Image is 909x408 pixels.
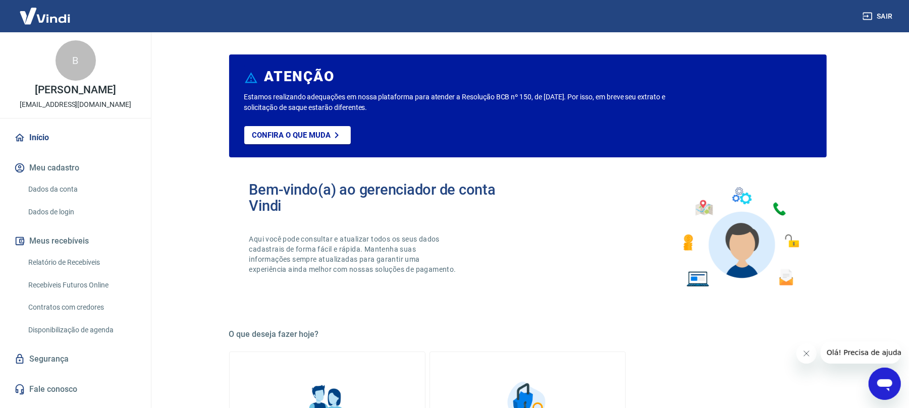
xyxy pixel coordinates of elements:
span: Olá! Precisa de ajuda? [6,7,85,15]
button: Meus recebíveis [12,230,139,252]
button: Meu cadastro [12,157,139,179]
a: Segurança [12,348,139,370]
a: Recebíveis Futuros Online [24,275,139,296]
div: B [56,40,96,81]
h2: Bem-vindo(a) ao gerenciador de conta Vindi [249,182,528,214]
iframe: Fechar mensagem [796,343,817,364]
a: Início [12,127,139,149]
a: Confira o que muda [244,126,351,144]
p: [EMAIL_ADDRESS][DOMAIN_NAME] [20,99,131,110]
img: Vindi [12,1,78,31]
p: Estamos realizando adequações em nossa plataforma para atender a Resolução BCB nº 150, de [DATE].... [244,92,698,113]
iframe: Botão para abrir a janela de mensagens [869,368,901,400]
p: Confira o que muda [252,131,331,140]
a: Relatório de Recebíveis [24,252,139,273]
a: Dados da conta [24,179,139,200]
a: Disponibilização de agenda [24,320,139,340]
p: Aqui você pode consultar e atualizar todos os seus dados cadastrais de forma fácil e rápida. Mant... [249,234,458,274]
a: Dados de login [24,202,139,222]
a: Contratos com credores [24,297,139,318]
iframe: Mensagem da empresa [821,341,901,364]
img: Imagem de um avatar masculino com diversos icones exemplificando as funcionalidades do gerenciado... [674,182,807,293]
a: Fale conosco [12,378,139,400]
h5: O que deseja fazer hoje? [229,329,827,339]
h6: ATENÇÃO [264,72,334,82]
p: [PERSON_NAME] [35,85,116,95]
button: Sair [861,7,897,26]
